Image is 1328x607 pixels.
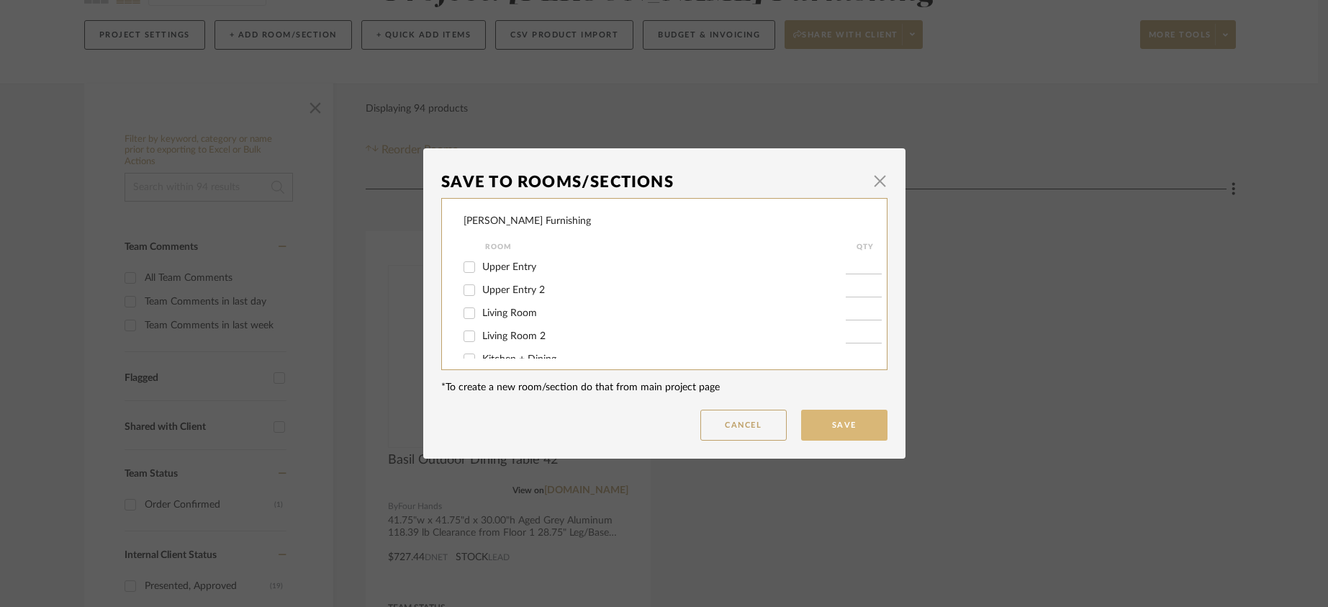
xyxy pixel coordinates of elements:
div: Room [485,238,846,256]
div: [PERSON_NAME] Furnishing [464,214,591,229]
span: Kitchen + Dining [482,354,556,364]
span: Upper Entry 2 [482,285,545,295]
button: Save [801,410,887,441]
button: Close [866,166,895,195]
div: Save To Rooms/Sections [441,166,866,198]
span: Living Room [482,308,537,318]
span: Living Room 2 [482,331,546,341]
div: *To create a new room/section do that from main project page [441,380,887,395]
button: Cancel [700,410,787,441]
div: QTY [846,238,885,256]
dialog-header: Save To Rooms/Sections [441,166,887,198]
span: Upper Entry [482,262,536,272]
